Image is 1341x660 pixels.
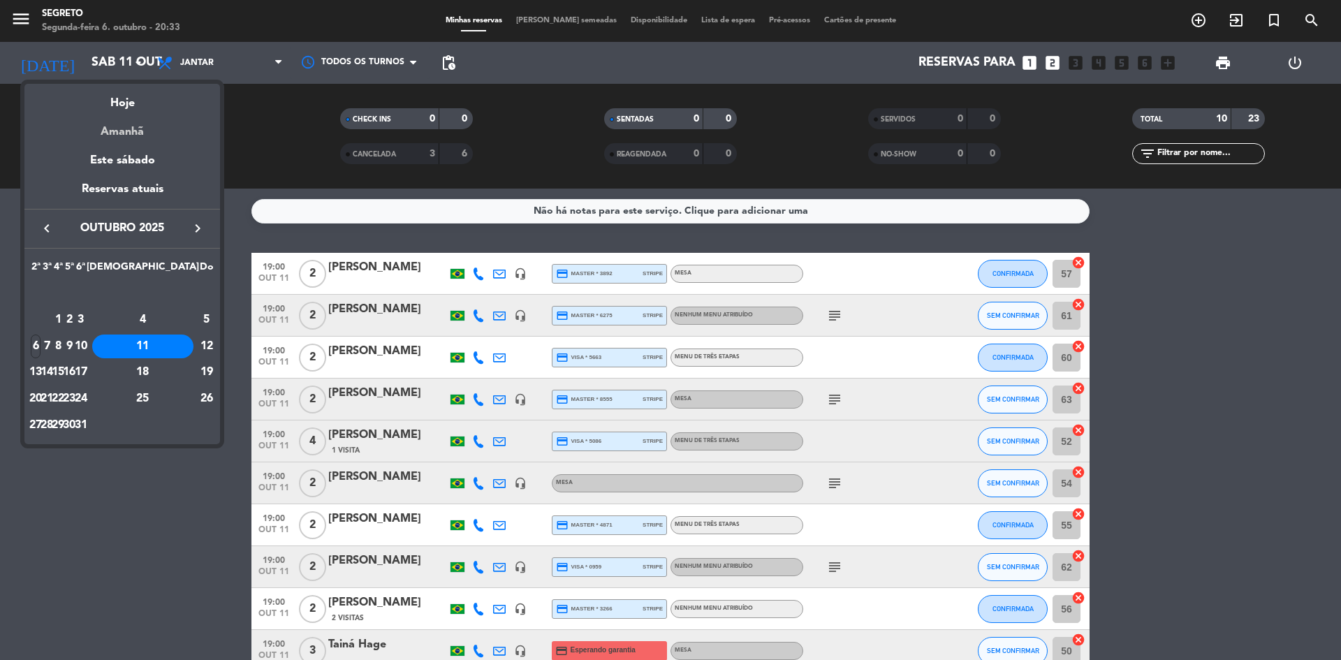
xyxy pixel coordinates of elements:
div: 28 [42,413,52,437]
th: Domingo [199,259,214,281]
div: Amanhã [24,112,220,141]
td: 1 de outubro de 2025 [52,307,64,333]
span: outubro 2025 [59,219,185,237]
div: 24 [75,387,86,411]
div: 2 [64,308,75,332]
div: 25 [92,387,193,411]
th: Sábado [87,259,199,281]
td: 17 de outubro de 2025 [75,359,87,386]
td: 18 de outubro de 2025 [87,359,199,386]
div: 9 [64,335,75,358]
div: 5 [200,308,214,332]
td: 30 de outubro de 2025 [64,412,75,439]
td: 14 de outubro de 2025 [41,359,52,386]
div: 16 [64,360,75,384]
td: 6 de outubro de 2025 [30,333,41,360]
td: 26 de outubro de 2025 [199,386,214,412]
td: 10 de outubro de 2025 [75,333,87,360]
td: 15 de outubro de 2025 [52,359,64,386]
td: 5 de outubro de 2025 [199,307,214,333]
td: 11 de outubro de 2025 [87,333,199,360]
div: 22 [53,387,64,411]
td: 20 de outubro de 2025 [30,386,41,412]
th: Quarta-feira [52,259,64,281]
div: 8 [53,335,64,358]
td: 24 de outubro de 2025 [75,386,87,412]
div: 20 [31,387,41,411]
div: 27 [31,413,41,437]
td: 13 de outubro de 2025 [30,359,41,386]
td: 23 de outubro de 2025 [64,386,75,412]
td: OUT [30,280,214,307]
div: 3 [75,308,86,332]
td: 7 de outubro de 2025 [41,333,52,360]
div: 21 [42,387,52,411]
td: 31 de outubro de 2025 [75,412,87,439]
td: 12 de outubro de 2025 [199,333,214,360]
button: keyboard_arrow_right [185,219,210,237]
td: 16 de outubro de 2025 [64,359,75,386]
div: 1 [53,308,64,332]
td: 8 de outubro de 2025 [52,333,64,360]
td: 9 de outubro de 2025 [64,333,75,360]
td: 22 de outubro de 2025 [52,386,64,412]
div: 29 [53,413,64,437]
div: 13 [31,360,41,384]
th: Segunda-feira [30,259,41,281]
div: 31 [75,413,86,437]
div: 19 [200,360,214,384]
th: Quinta-feira [64,259,75,281]
td: 19 de outubro de 2025 [199,359,214,386]
div: 26 [200,387,214,411]
td: 29 de outubro de 2025 [52,412,64,439]
td: 25 de outubro de 2025 [87,386,199,412]
div: 11 [92,335,193,358]
div: 18 [92,360,193,384]
td: 28 de outubro de 2025 [41,412,52,439]
td: 27 de outubro de 2025 [30,412,41,439]
div: 4 [92,308,193,332]
div: 23 [64,387,75,411]
div: 14 [42,360,52,384]
button: keyboard_arrow_left [34,219,59,237]
i: keyboard_arrow_left [38,220,55,237]
div: 12 [200,335,214,358]
td: 21 de outubro de 2025 [41,386,52,412]
div: 6 [31,335,41,358]
div: 17 [75,360,86,384]
i: keyboard_arrow_right [189,220,206,237]
div: 7 [42,335,52,358]
div: 10 [75,335,86,358]
td: 3 de outubro de 2025 [75,307,87,333]
td: 2 de outubro de 2025 [64,307,75,333]
div: Reservas atuais [24,180,220,209]
div: 15 [53,360,64,384]
div: Hoje [24,84,220,112]
div: Este sábado [24,141,220,180]
td: 4 de outubro de 2025 [87,307,199,333]
th: Terça-feira [41,259,52,281]
div: 30 [64,413,75,437]
th: Sexta-feira [75,259,87,281]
